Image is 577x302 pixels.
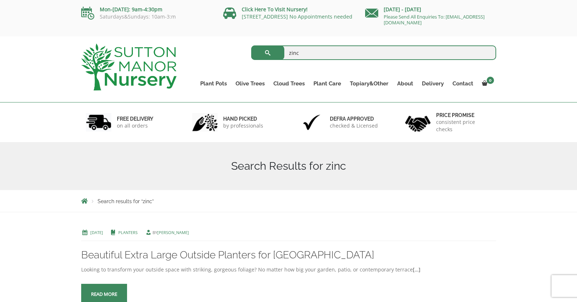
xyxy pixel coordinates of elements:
img: 2.jpg [192,113,218,132]
a: Contact [448,78,478,89]
a: Click Here To Visit Nursery! [242,6,308,13]
span: by [145,230,189,235]
span: 0 [487,77,494,84]
input: Search... [251,45,496,60]
a: Planters [118,230,138,235]
a: […] [413,266,420,273]
p: Saturdays&Sundays: 10am-3:m [81,14,212,20]
a: Please Send All Enquiries To: [EMAIL_ADDRESS][DOMAIN_NAME] [384,13,485,26]
p: checked & Licensed [330,122,378,129]
a: About [393,78,418,89]
div: Looking to transform your outside space with striking, gorgeous foliage? No matter how big your g... [81,265,496,274]
img: 1.jpg [86,113,111,132]
p: by professionals [223,122,263,129]
p: on all orders [117,122,153,129]
p: consistent price checks [436,118,491,133]
a: [DATE] [90,230,103,235]
a: Olive Trees [231,78,269,89]
a: [STREET_ADDRESS] No Appointments needed [242,13,352,20]
span: Search results for “zinc” [98,198,154,204]
a: Plant Care [309,78,345,89]
p: Mon-[DATE]: 9am-4:30pm [81,5,212,14]
h1: Search Results for zinc [81,160,496,173]
h6: Defra approved [330,116,378,122]
a: Delivery [418,78,448,89]
a: 0 [478,78,496,89]
h6: Price promise [436,112,491,118]
nav: Breadcrumbs [81,198,496,204]
h6: FREE DELIVERY [117,116,153,122]
img: 3.jpg [299,113,324,132]
a: Plant Pots [196,78,231,89]
a: Cloud Trees [269,78,309,89]
p: [DATE] - [DATE] [365,5,496,14]
img: 4.jpg [405,111,431,133]
img: logo [81,44,177,90]
a: Beautiful Extra Large Outside Planters for [GEOGRAPHIC_DATA] [81,249,374,261]
a: Topiary&Other [345,78,393,89]
a: [PERSON_NAME] [157,230,189,235]
h6: hand picked [223,116,263,122]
